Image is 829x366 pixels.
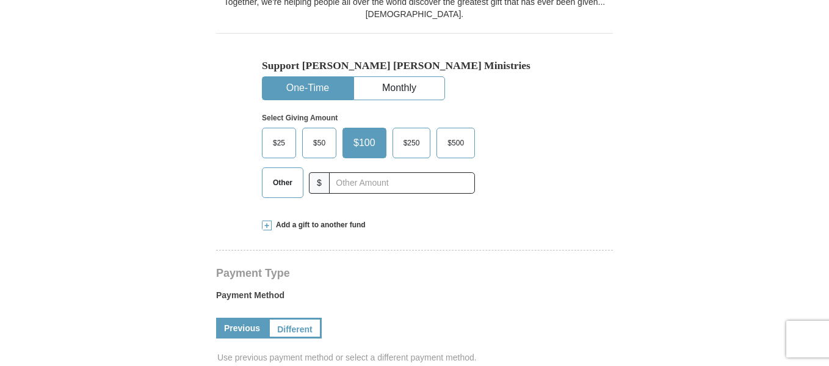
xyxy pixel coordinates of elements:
span: $100 [347,134,382,152]
span: $25 [267,134,291,152]
label: Payment Method [216,289,613,307]
span: $500 [441,134,470,152]
span: Other [267,174,299,192]
a: Different [268,318,322,339]
span: Add a gift to another fund [272,220,366,230]
h4: Payment Type [216,268,613,278]
span: $250 [397,134,426,152]
span: $50 [307,134,331,152]
button: One-Time [262,77,353,100]
span: Use previous payment method or select a different payment method. [217,351,614,364]
span: $ [309,172,330,194]
h5: Support [PERSON_NAME] [PERSON_NAME] Ministries [262,59,567,72]
a: Previous [216,318,268,339]
button: Monthly [354,77,444,100]
strong: Select Giving Amount [262,114,338,122]
input: Other Amount [329,172,475,194]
